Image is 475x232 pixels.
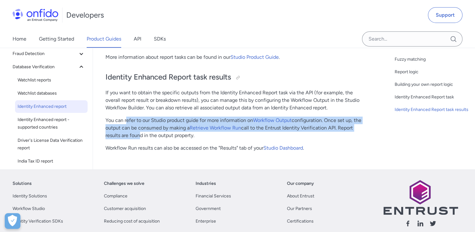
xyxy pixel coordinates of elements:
a: Follow us linkedin [417,220,424,229]
p: If you want to obtain the specific outputs from the Identity Enhanced Report task via the API (fo... [105,89,368,112]
a: Customer acquisition [104,205,146,213]
a: Financial Services [196,192,231,200]
a: Workflow Studio [13,205,45,213]
a: Identity Enhanced report [15,100,88,113]
a: Our company [287,180,314,187]
a: Watchlist databases [15,87,88,100]
span: Watchlist databases [18,90,85,97]
a: API [134,30,141,48]
a: SDKs [154,30,166,48]
a: Follow us X (Twitter) [429,220,437,229]
a: Building your own report logic [395,81,470,88]
a: Identity Enhanced Report task [395,93,470,101]
a: Studio Dashboard [263,145,303,151]
a: Retrieve Workflow Run [190,125,241,131]
a: Getting Started [39,30,74,48]
p: Workflow Run results can also be accessed on the "Results" tab of your . [105,144,368,152]
img: Entrust logo [383,180,458,215]
h2: Identity Enhanced Report task results [105,72,368,83]
a: Studio Product Guide [230,54,279,60]
a: Fuzzy matching [395,56,470,63]
a: Home [13,30,26,48]
button: eID Verification [10,168,88,181]
a: Compliance [104,192,127,200]
a: Certifications [287,218,314,225]
a: Industries [196,180,216,187]
input: Onfido search input field [362,31,462,47]
span: Fraud Detection [13,50,78,58]
a: India Tax ID report [15,155,88,168]
svg: Follow us facebook [404,220,412,227]
button: Open Preferences [5,213,20,229]
a: Identity Enhanced Report task results [395,106,470,113]
a: Our Partners [287,205,312,213]
a: Report logic [395,68,470,76]
img: Onfido Logo [13,9,58,21]
a: Workflow Output [253,117,292,123]
span: Identity Enhanced report - supported countries [18,116,85,131]
h1: Developers [66,10,104,20]
div: Cookie Preferences [5,213,20,229]
a: Watchlist reports [15,74,88,86]
svg: Follow us linkedin [417,220,424,227]
a: Driver's License Data Verification report [15,134,88,154]
span: Database Verification [13,63,78,71]
a: Identity Enhanced report - supported countries [15,113,88,134]
a: Identity Solutions [13,192,47,200]
p: More information about report tasks can be found in our . [105,53,368,61]
span: Identity Enhanced report [18,103,85,110]
a: Follow us facebook [404,220,412,229]
span: India Tax ID report [18,157,85,165]
button: Database Verification [10,61,88,73]
span: Watchlist reports [18,76,85,84]
svg: Follow us X (Twitter) [429,220,437,227]
a: About Entrust [287,192,314,200]
a: Identity Verification SDKs [13,218,63,225]
a: Support [428,7,462,23]
a: Enterprise [196,218,216,225]
a: Government [196,205,221,213]
button: Fraud Detection [10,47,88,60]
span: Driver's License Data Verification report [18,137,85,152]
a: Reducing cost of acquisition [104,218,160,225]
a: Challenges we solve [104,180,144,187]
a: Product Guides [87,30,121,48]
a: Solutions [13,180,32,187]
p: You can refer to our Studio product guide for more information on configuration. Once set up, the... [105,117,368,139]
